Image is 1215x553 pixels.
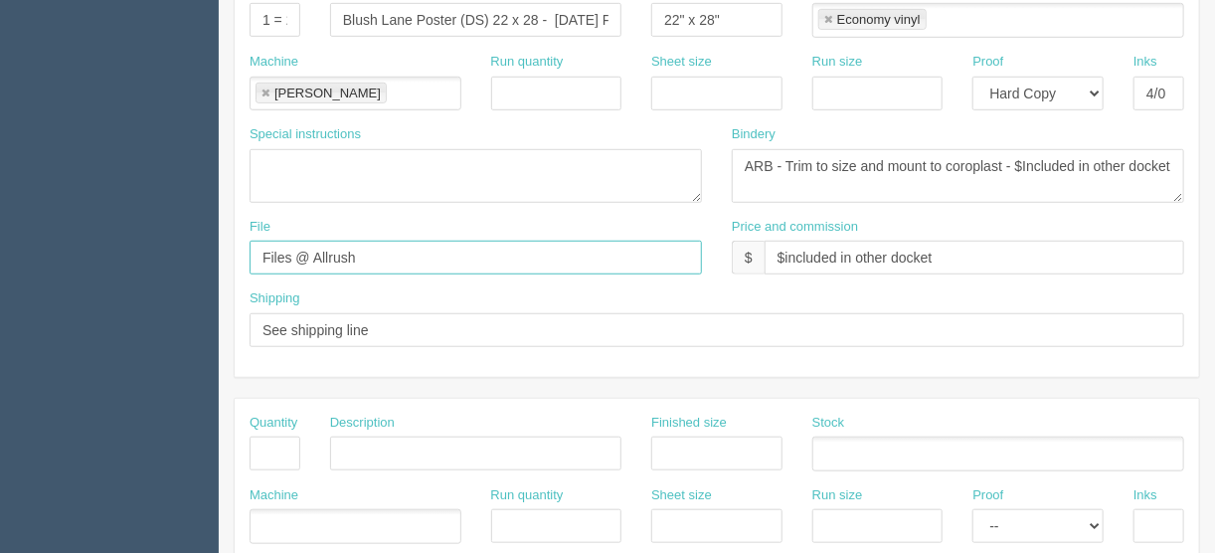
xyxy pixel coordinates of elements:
textarea: ARB - Trim to size and mount to coroplast - $Included in other docket [732,149,1184,203]
label: Machine [250,53,298,72]
label: File [250,218,270,237]
label: Run quantity [491,53,564,72]
label: Inks [1133,53,1157,72]
label: Special instructions [250,125,361,144]
label: Description [330,414,395,433]
label: Proof [972,53,1003,72]
label: Bindery [732,125,776,144]
label: Price and commission [732,218,858,237]
div: $ [732,241,765,275]
label: Run size [812,53,863,72]
label: Run quantity [491,486,564,505]
div: [PERSON_NAME] [274,87,381,99]
label: Sheet size [651,486,712,505]
label: Shipping [250,289,300,308]
div: Economy vinyl [837,13,921,26]
label: Quantity [250,414,297,433]
label: Proof [972,486,1003,505]
label: Run size [812,486,863,505]
label: Finished size [651,414,727,433]
label: Sheet size [651,53,712,72]
label: Stock [812,414,845,433]
label: Inks [1133,486,1157,505]
label: Machine [250,486,298,505]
